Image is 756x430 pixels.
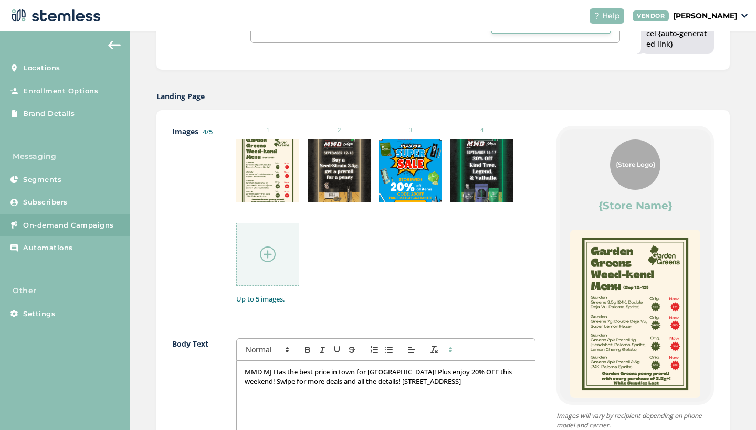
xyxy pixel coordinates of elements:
[308,139,371,202] img: yrmmAPv3Mr+B93vqSpmPDsbwAAAABJRU5ErkJggg==
[602,10,620,21] span: Help
[741,14,748,18] img: icon_down-arrow-small-66adaf34.svg
[23,243,73,253] span: Automations
[23,63,60,73] span: Locations
[8,5,101,26] img: logo-dark-0685b13c.svg
[308,126,371,135] small: 2
[23,175,61,185] span: Segments
[236,126,299,135] small: 1
[450,139,513,202] img: J+E9MyBKRWwAAAABJRU5ErkJggg==
[570,230,700,398] img: aACAAAAAAAAAAAAAAAAAAAAAAAAAAAAAAAAAAAAAAAAAAAAAAAAAAAAAAAAAAAAAAAAAAAAAAAAAAAAAAAAAAAAAAAAAAAAAA...
[23,86,98,96] span: Enrollment Options
[379,139,442,202] img: uylE8ZrthdAAAAABJRU5ErkJggg==
[23,197,68,208] span: Subscribers
[673,10,737,21] p: [PERSON_NAME]
[450,126,513,135] small: 4
[260,246,276,262] img: icon-circle-plus-45441306.svg
[594,13,600,19] img: icon-help-white-03924b79.svg
[633,10,669,21] div: VENDOR
[172,126,215,304] label: Images
[245,367,527,386] p: MMD MJ Has the best price in town for [GEOGRAPHIC_DATA]! Plus enjoy 20% OFF this weekend! Swipe f...
[703,380,756,430] iframe: Chat Widget
[556,411,714,430] p: Images will vary by recipient depending on phone model and carrier.
[236,139,299,202] img: aACAAAAAAAAAAAAAAAAAAAAAAAAAAAAAAAAAAAAAAAAAAAAAAAAAAAAAAAAAAAAAAAAAAAAAAAAAAAAAAAAAAAAAAAAAAAAAA...
[108,41,121,49] img: icon-arrow-back-accent-c549486e.svg
[616,160,655,169] span: {Store Logo}
[23,109,75,119] span: Brand Details
[203,127,213,136] label: 4/5
[156,91,205,102] label: Landing Page
[236,294,535,305] label: Up to 5 images.
[23,309,55,319] span: Settings
[379,126,442,135] small: 3
[23,220,114,231] span: On-demand Campaigns
[598,198,673,213] label: {Store Name}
